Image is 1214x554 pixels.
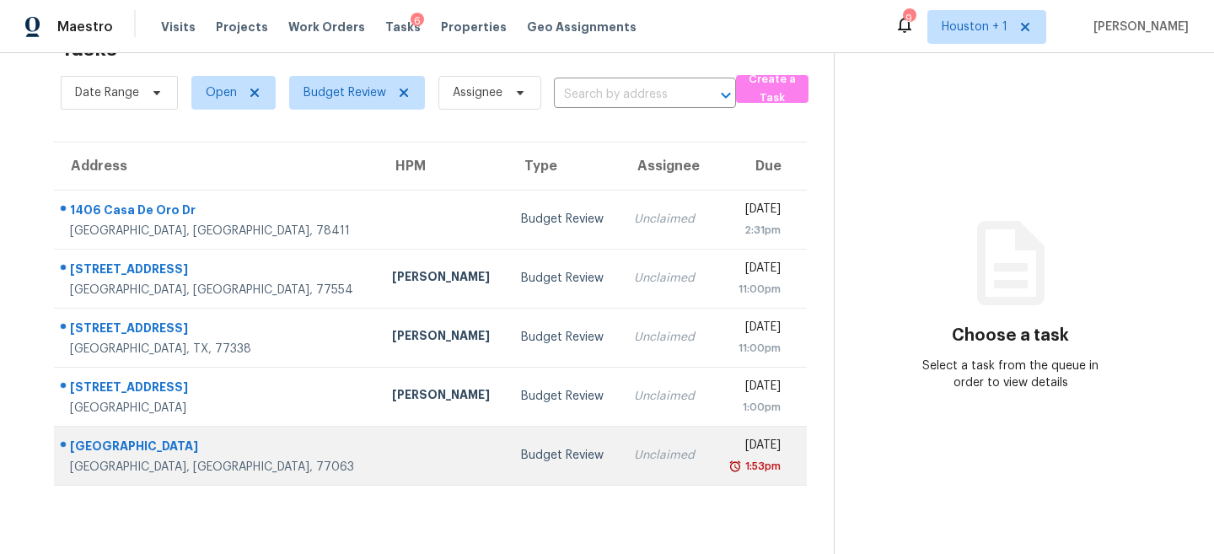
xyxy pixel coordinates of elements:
[728,458,742,475] img: Overdue Alarm Icon
[554,82,689,108] input: Search by address
[303,84,386,101] span: Budget Review
[712,143,807,190] th: Due
[392,268,494,289] div: [PERSON_NAME]
[70,438,365,459] div: [GEOGRAPHIC_DATA]
[288,19,365,35] span: Work Orders
[922,358,1099,391] div: Select a task from the queue in order to view details
[725,281,781,298] div: 11:00pm
[75,84,139,101] span: Date Range
[952,327,1069,344] h3: Choose a task
[634,388,698,405] div: Unclaimed
[521,270,607,287] div: Budget Review
[1087,19,1189,35] span: [PERSON_NAME]
[521,447,607,464] div: Budget Review
[725,378,781,399] div: [DATE]
[725,201,781,222] div: [DATE]
[634,329,698,346] div: Unclaimed
[742,458,781,475] div: 1:53pm
[725,340,781,357] div: 11:00pm
[70,320,365,341] div: [STREET_ADDRESS]
[634,270,698,287] div: Unclaimed
[57,19,113,35] span: Maestro
[70,400,365,417] div: [GEOGRAPHIC_DATA]
[411,13,424,30] div: 6
[453,84,502,101] span: Assignee
[620,143,712,190] th: Assignee
[70,459,365,476] div: [GEOGRAPHIC_DATA], [GEOGRAPHIC_DATA], 77063
[508,143,620,190] th: Type
[725,437,781,458] div: [DATE]
[725,260,781,281] div: [DATE]
[634,211,698,228] div: Unclaimed
[392,386,494,407] div: [PERSON_NAME]
[744,70,800,109] span: Create a Task
[527,19,637,35] span: Geo Assignments
[54,143,379,190] th: Address
[385,21,421,33] span: Tasks
[903,10,915,27] div: 9
[70,341,365,358] div: [GEOGRAPHIC_DATA], TX, 77338
[521,329,607,346] div: Budget Review
[379,143,508,190] th: HPM
[216,19,268,35] span: Projects
[942,19,1007,35] span: Houston + 1
[441,19,507,35] span: Properties
[61,40,117,57] h2: Tasks
[521,211,607,228] div: Budget Review
[70,202,365,223] div: 1406 Casa De Oro Dr
[736,75,808,103] button: Create a Task
[70,282,365,299] div: [GEOGRAPHIC_DATA], [GEOGRAPHIC_DATA], 77554
[70,379,365,400] div: [STREET_ADDRESS]
[70,261,365,282] div: [STREET_ADDRESS]
[725,222,781,239] div: 2:31pm
[634,447,698,464] div: Unclaimed
[521,388,607,405] div: Budget Review
[725,319,781,340] div: [DATE]
[725,399,781,416] div: 1:00pm
[206,84,237,101] span: Open
[392,327,494,348] div: [PERSON_NAME]
[161,19,196,35] span: Visits
[70,223,365,239] div: [GEOGRAPHIC_DATA], [GEOGRAPHIC_DATA], 78411
[714,83,738,107] button: Open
